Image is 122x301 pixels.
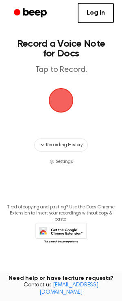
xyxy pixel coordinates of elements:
[46,141,83,149] span: Recording History
[15,65,107,75] p: Tap to Record.
[56,158,73,165] span: Settings
[49,158,73,165] button: Settings
[39,282,98,295] a: [EMAIL_ADDRESS][DOMAIN_NAME]
[49,88,73,113] img: Beep Logo
[5,282,117,296] span: Contact us
[8,5,54,21] a: Beep
[15,39,107,58] h1: Record a Voice Note for Docs
[7,204,115,223] p: Tired of copying and pasting? Use the Docs Chrome Extension to insert your recordings without cop...
[78,3,114,23] a: Log in
[34,139,88,152] button: Recording History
